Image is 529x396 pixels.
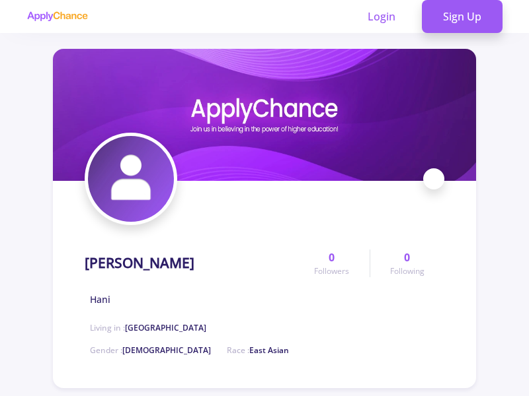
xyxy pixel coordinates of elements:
span: [GEOGRAPHIC_DATA] [125,322,206,333]
span: Race : [227,345,289,356]
img: Hani Abareghicover image [53,49,476,181]
img: Hani Abareghiavatar [88,136,174,222]
h1: [PERSON_NAME] [85,255,194,271]
span: East Asian [249,345,289,356]
span: 0 [329,249,335,265]
a: 0Followers [294,249,369,277]
span: 0 [404,249,410,265]
span: Hani [90,292,110,306]
span: Following [390,265,425,277]
span: Followers [314,265,349,277]
a: 0Following [370,249,444,277]
img: applychance logo text only [26,11,88,22]
span: Gender : [90,345,211,356]
span: Living in : [90,322,206,333]
span: [DEMOGRAPHIC_DATA] [122,345,211,356]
